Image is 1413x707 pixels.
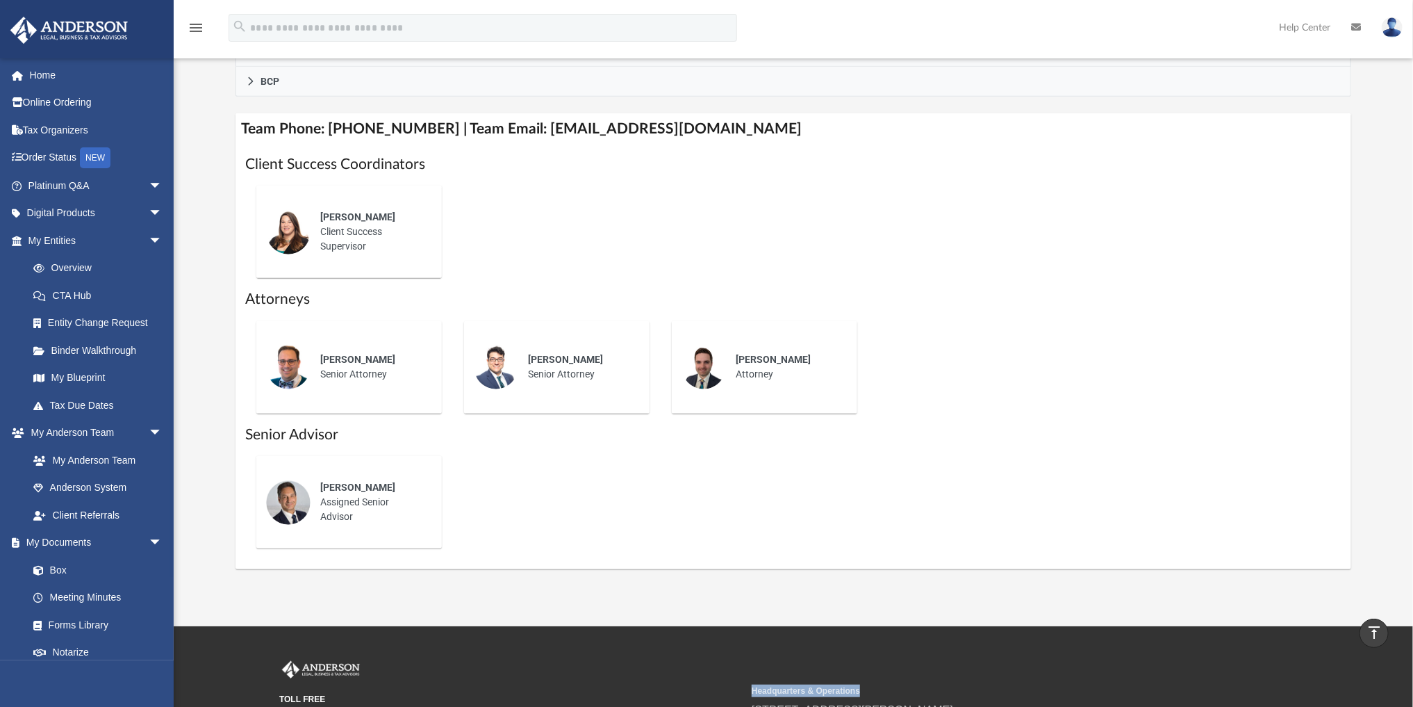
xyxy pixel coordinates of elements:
[10,116,183,144] a: Tax Organizers
[19,474,176,502] a: Anderson System
[10,89,183,117] a: Online Ordering
[149,227,176,255] span: arrow_drop_down
[19,309,183,337] a: Entity Change Request
[19,639,176,667] a: Notarize
[261,76,279,86] span: BCP
[752,685,1214,697] small: Headquarters & Operations
[320,211,395,222] span: [PERSON_NAME]
[320,482,395,493] span: [PERSON_NAME]
[245,289,1341,309] h1: Attorneys
[1382,17,1403,38] img: User Pic
[80,147,110,168] div: NEW
[474,345,518,389] img: thumbnail
[528,354,603,365] span: [PERSON_NAME]
[232,19,247,34] i: search
[149,172,176,200] span: arrow_drop_down
[19,446,170,474] a: My Anderson Team
[149,529,176,558] span: arrow_drop_down
[518,343,640,391] div: Senior Attorney
[726,343,848,391] div: Attorney
[10,144,183,172] a: Order StatusNEW
[10,172,183,200] a: Platinum Q&Aarrow_drop_down
[19,391,183,419] a: Tax Due Dates
[1366,624,1382,641] i: vertical_align_top
[266,345,311,389] img: thumbnail
[10,529,176,557] a: My Documentsarrow_drop_down
[245,154,1341,174] h1: Client Success Coordinators
[266,480,311,525] img: thumbnail
[10,419,176,447] a: My Anderson Teamarrow_drop_down
[19,364,176,392] a: My Blueprint
[311,471,432,534] div: Assigned Senior Advisor
[245,425,1341,445] h1: Senior Advisor
[19,501,176,529] a: Client Referrals
[19,611,170,639] a: Forms Library
[19,254,183,282] a: Overview
[311,200,432,263] div: Client Success Supervisor
[19,282,183,309] a: CTA Hub
[10,200,183,227] a: Digital Productsarrow_drop_down
[10,227,183,254] a: My Entitiesarrow_drop_down
[6,17,132,44] img: Anderson Advisors Platinum Portal
[235,67,1351,97] a: BCP
[188,26,204,36] a: menu
[19,556,170,584] a: Box
[279,661,363,679] img: Anderson Advisors Platinum Portal
[736,354,811,365] span: [PERSON_NAME]
[188,19,204,36] i: menu
[149,200,176,228] span: arrow_drop_down
[10,61,183,89] a: Home
[1360,619,1389,648] a: vertical_align_top
[19,336,183,364] a: Binder Walkthrough
[149,419,176,448] span: arrow_drop_down
[311,343,432,391] div: Senior Attorney
[235,113,1351,145] h4: Team Phone: [PHONE_NUMBER] | Team Email: [EMAIL_ADDRESS][DOMAIN_NAME]
[19,584,176,612] a: Meeting Minutes
[266,210,311,254] img: thumbnail
[279,693,742,706] small: TOLL FREE
[681,345,726,389] img: thumbnail
[320,354,395,365] span: [PERSON_NAME]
